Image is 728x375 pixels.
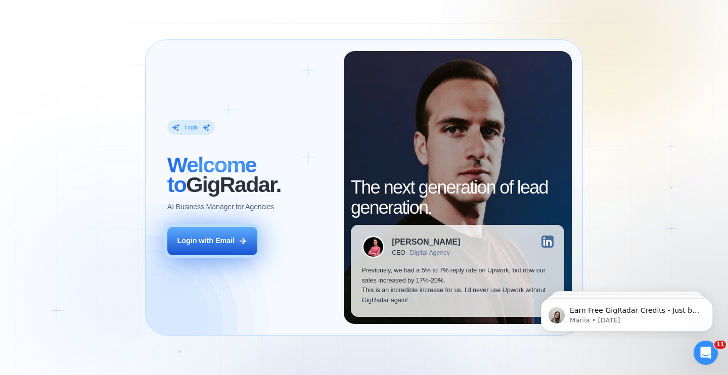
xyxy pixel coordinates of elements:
[362,266,554,306] p: Previously, we had a 5% to 7% reply rate on Upwork, but now our sales increased by 17%-20%. This ...
[694,341,718,365] iframe: Intercom live chat
[185,124,198,131] div: Login
[410,249,450,256] div: Digital Agency
[392,238,460,246] div: [PERSON_NAME]
[167,153,256,197] span: Welcome to
[392,249,405,256] div: CEO
[351,177,564,217] h2: The next generation of lead generation.
[526,277,728,348] iframe: Intercom notifications message
[714,341,726,349] span: 11
[167,227,257,255] button: Login with Email
[177,236,235,246] div: Login with Email
[167,155,333,195] h2: ‍ GigRadar.
[167,202,274,212] p: AI Business Manager for Agencies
